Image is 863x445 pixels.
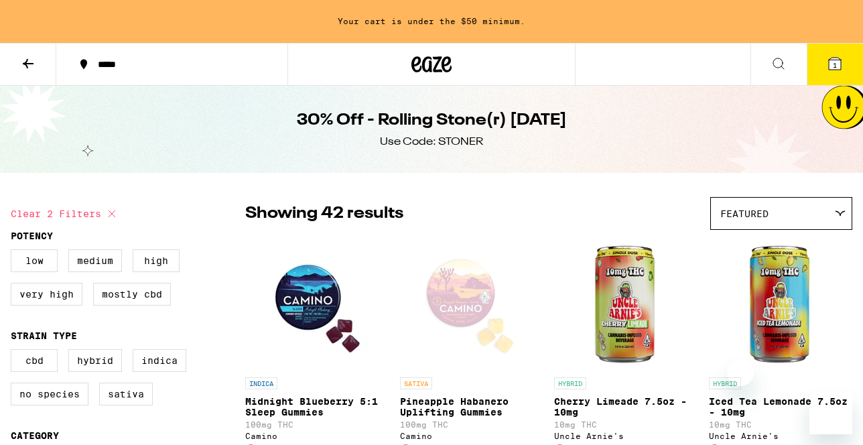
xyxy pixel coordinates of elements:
[11,383,88,405] label: No Species
[559,237,693,371] img: Uncle Arnie's - Cherry Limeade 7.5oz - 10mg
[720,208,769,219] span: Featured
[68,249,122,272] label: Medium
[11,330,77,341] legend: Strain Type
[133,249,180,272] label: High
[554,377,586,389] p: HYBRID
[400,420,544,429] p: 100mg THC
[400,377,432,389] p: SATIVA
[400,432,544,440] div: Camino
[133,349,186,372] label: Indica
[714,237,848,371] img: Uncle Arnie's - Iced Tea Lemonade 7.5oz - 10mg
[554,420,698,429] p: 10mg THC
[297,109,567,132] h1: 30% Off - Rolling Stone(r) [DATE]
[11,197,120,231] button: Clear 2 filters
[727,359,754,386] iframe: Close message
[250,237,384,371] img: Camino - Midnight Blueberry 5:1 Sleep Gummies
[709,432,853,440] div: Uncle Arnie's
[380,135,483,149] div: Use Code: STONER
[68,349,122,372] label: Hybrid
[245,432,389,440] div: Camino
[554,432,698,440] div: Uncle Arnie's
[11,283,82,306] label: Very High
[709,396,853,418] p: Iced Tea Lemonade 7.5oz - 10mg
[400,396,544,418] p: Pineapple Habanero Uplifting Gummies
[554,396,698,418] p: Cherry Limeade 7.5oz - 10mg
[11,231,53,241] legend: Potency
[809,391,852,434] iframe: Button to launch messaging window
[709,420,853,429] p: 10mg THC
[245,377,277,389] p: INDICA
[11,430,59,441] legend: Category
[709,377,741,389] p: HYBRID
[245,202,403,225] p: Showing 42 results
[807,44,863,85] button: 1
[245,420,389,429] p: 100mg THC
[11,349,58,372] label: CBD
[99,383,153,405] label: Sativa
[11,249,58,272] label: Low
[93,283,171,306] label: Mostly CBD
[833,61,837,69] span: 1
[245,396,389,418] p: Midnight Blueberry 5:1 Sleep Gummies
